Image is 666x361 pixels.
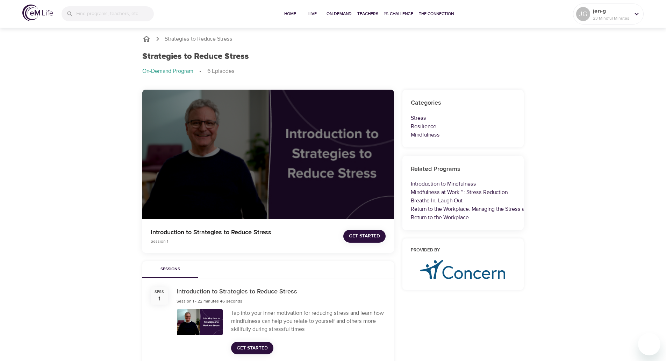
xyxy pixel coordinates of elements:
button: Get Started [231,342,273,355]
iframe: Button to launch messaging window [638,333,660,355]
div: Sess [155,289,164,295]
a: Return to the Workplace [411,214,469,221]
p: 23 Mindful Minutes [593,15,630,21]
button: Get Started [343,230,386,243]
p: Strategies to Reduce Stress [165,35,232,43]
div: Tap into your inner motivation for reducing stress and learn how mindfulness can help you relate ... [231,309,386,333]
span: Home [282,10,299,18]
p: Stress [411,114,516,122]
h6: Provided by [411,247,516,254]
div: JG [576,7,590,21]
span: The Connection [419,10,454,18]
img: concern-logo%20%281%29.png [420,260,506,279]
p: Introduction to Strategies to Reduce Stress [151,228,325,237]
img: logo [22,5,53,21]
a: Return to the Workplace: Managing the Stress and Anxiety [411,206,551,213]
span: Get Started [349,232,380,241]
nav: breadcrumb [142,35,524,43]
span: On-Demand [327,10,352,18]
h6: Introduction to Strategies to Reduce Stress [177,287,297,297]
span: Session 1 - 22 minutes 46 seconds [177,298,242,304]
span: Live [304,10,321,18]
div: 1 [158,295,160,303]
span: Sessions [146,266,194,273]
nav: breadcrumb [142,67,524,76]
input: Find programs, teachers, etc... [76,6,154,21]
h6: Categories [411,98,516,108]
h1: Strategies to Reduce Stress [142,51,249,62]
p: Mindfulness [411,131,516,139]
h6: Related Programs [411,164,516,174]
span: Get Started [237,344,268,353]
p: On-Demand Program [142,67,193,75]
p: Resilience [411,122,516,131]
a: Mindfulness at Work ™: Stress Reduction [411,189,508,196]
a: Introduction to Mindfulness [411,180,476,187]
p: Session 1 [151,238,325,244]
span: Teachers [357,10,378,18]
p: jen-g [593,7,630,15]
span: 1% Challenge [384,10,413,18]
p: 6 Episodes [207,67,235,75]
a: Breathe In, Laugh Out [411,197,463,204]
